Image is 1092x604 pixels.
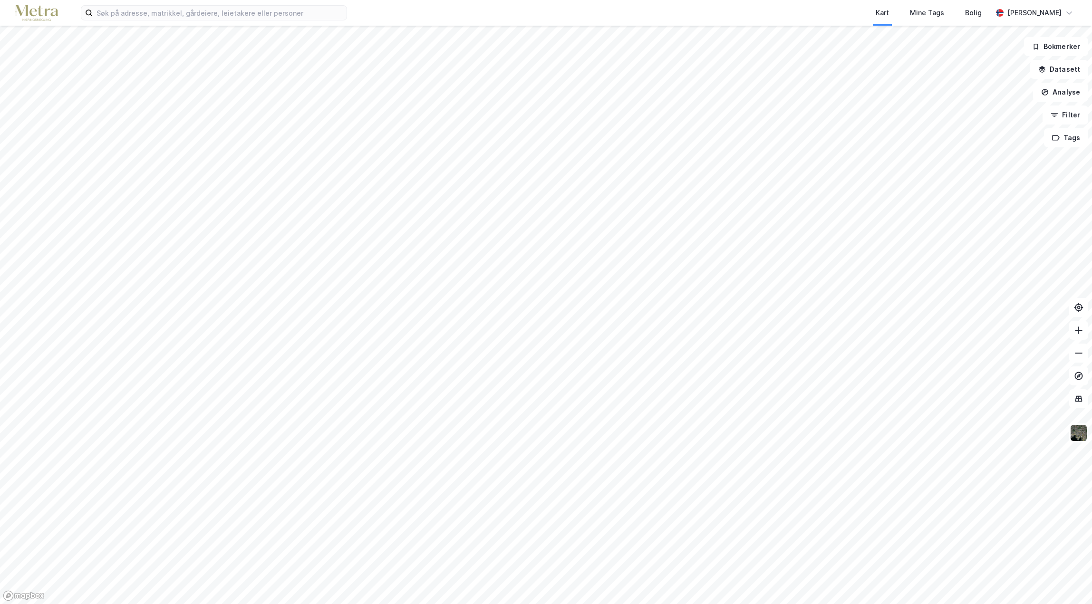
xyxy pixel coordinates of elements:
[1070,424,1088,442] img: 9k=
[1030,60,1088,79] button: Datasett
[1044,558,1092,604] div: Kontrollprogram for chat
[1043,105,1088,125] button: Filter
[876,7,889,19] div: Kart
[3,590,45,601] a: Mapbox homepage
[1033,83,1088,102] button: Analyse
[965,7,982,19] div: Bolig
[1007,7,1062,19] div: [PERSON_NAME]
[93,6,347,20] input: Søk på adresse, matrikkel, gårdeiere, leietakere eller personer
[1044,558,1092,604] iframe: Chat Widget
[1024,37,1088,56] button: Bokmerker
[15,5,58,21] img: metra-logo.256734c3b2bbffee19d4.png
[1044,128,1088,147] button: Tags
[910,7,944,19] div: Mine Tags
